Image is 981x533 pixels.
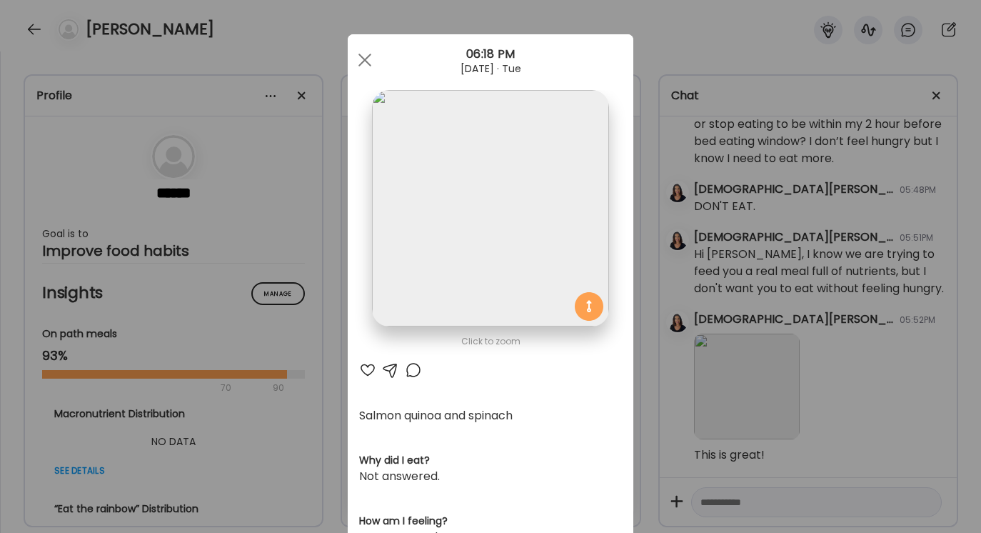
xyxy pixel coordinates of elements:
[348,63,633,74] div: [DATE] · Tue
[359,453,622,468] h3: Why did I eat?
[359,468,622,485] div: Not answered.
[359,514,622,529] h3: How am I feeling?
[372,90,608,327] img: images%2F34M9xvfC7VOFbuVuzn79gX2qEI22%2Fn3NABjpLZ6crnbKedZvA%2FGNQHrSxJU9veqlGsPPqs_1080
[359,333,622,350] div: Click to zoom
[348,46,633,63] div: 06:18 PM
[359,407,622,424] div: Salmon quinoa and spinach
